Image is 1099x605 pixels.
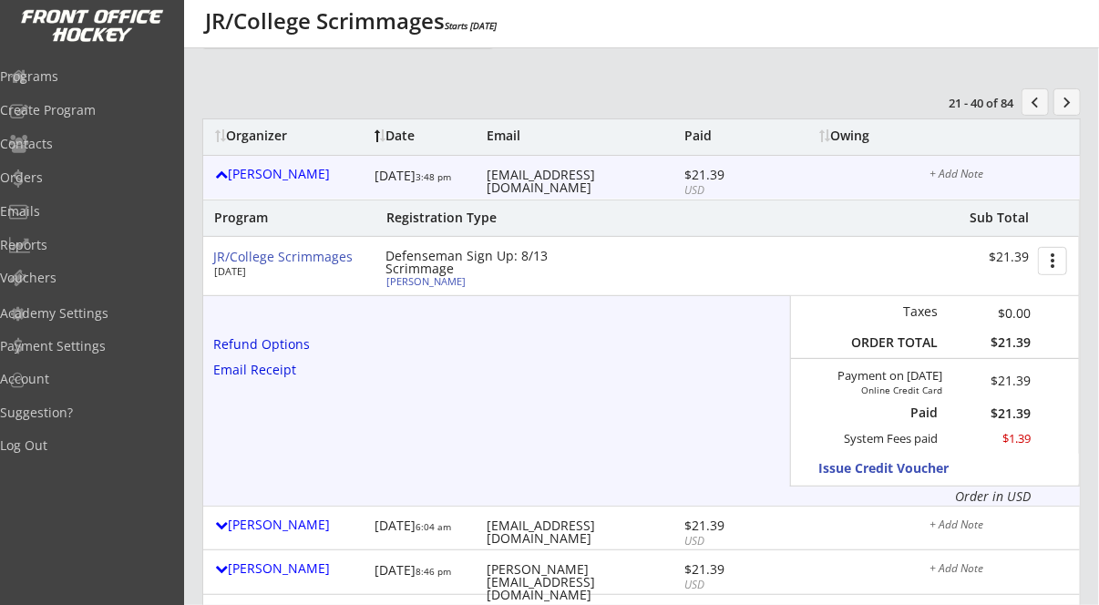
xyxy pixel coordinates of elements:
[684,563,783,576] div: $21.39
[214,266,360,276] div: [DATE]
[854,405,938,421] div: Paid
[839,385,942,395] div: Online Credit Card
[950,334,1031,351] div: $21.39
[215,129,365,142] div: Organizer
[930,563,1068,578] div: + Add Note
[916,250,1029,265] div: $21.39
[818,456,987,481] button: Issue Credit Voucher
[684,169,783,181] div: $21.39
[819,129,888,142] div: Owing
[1022,88,1049,116] button: chevron_left
[684,578,783,593] div: USD
[375,129,473,142] div: Date
[215,168,365,180] div: [PERSON_NAME]
[930,519,1068,534] div: + Add Note
[375,557,473,589] div: [DATE]
[386,210,595,226] div: Registration Type
[445,19,497,32] em: Starts [DATE]
[950,407,1031,420] div: $21.39
[215,518,365,531] div: [PERSON_NAME]
[797,369,942,384] div: Payment on [DATE]
[950,431,1031,446] div: $1.39
[416,565,451,578] font: 8:46 pm
[930,169,1068,183] div: + Add Note
[827,431,938,446] div: System Fees paid
[385,250,595,275] div: Defenseman Sign Up: 8/13 Scrimmage
[375,162,473,194] div: [DATE]
[487,563,680,601] div: [PERSON_NAME][EMAIL_ADDRESS][DOMAIN_NAME]
[684,534,783,549] div: USD
[213,250,371,265] div: JR/College Scrimmages
[213,364,306,376] div: Email Receipt
[950,303,1031,323] div: $0.00
[386,276,590,286] div: [PERSON_NAME]
[375,513,473,545] div: [DATE]
[950,210,1029,226] div: Sub Total
[1053,88,1081,116] button: keyboard_arrow_right
[919,95,1013,111] div: 21 - 40 of 84
[684,183,783,199] div: USD
[843,487,1031,506] div: Order in USD
[487,129,680,142] div: Email
[487,519,680,545] div: [EMAIL_ADDRESS][DOMAIN_NAME]
[213,338,316,351] div: Refund Options
[416,520,451,533] font: 6:04 am
[214,210,313,226] div: Program
[843,303,938,320] div: Taxes
[215,562,365,575] div: [PERSON_NAME]
[966,374,1031,387] div: $21.39
[487,169,680,194] div: [EMAIL_ADDRESS][DOMAIN_NAME]
[684,519,783,532] div: $21.39
[1038,247,1067,275] button: more_vert
[684,129,783,142] div: Paid
[416,170,451,183] font: 3:48 pm
[843,334,938,351] div: ORDER TOTAL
